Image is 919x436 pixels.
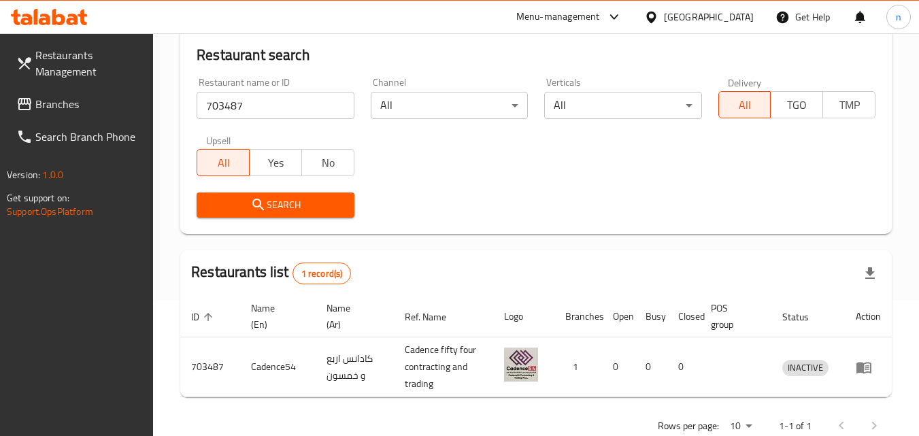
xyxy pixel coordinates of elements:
th: Logo [493,296,554,337]
a: Search Branch Phone [5,120,154,153]
input: Search for restaurant name or ID.. [197,92,354,119]
span: Name (Ar) [327,300,378,333]
a: Support.OpsPlatform [7,203,93,220]
div: All [544,92,701,119]
p: 1-1 of 1 [779,418,812,435]
span: Status [782,309,826,325]
button: Search [197,192,354,218]
td: 0 [635,337,667,397]
td: 703487 [180,337,240,397]
label: Delivery [728,78,762,87]
h2: Restaurants list [191,262,351,284]
button: TGO [770,91,823,118]
td: 0 [602,337,635,397]
div: Menu [856,359,881,375]
td: كادانس اربع و خمسون [316,337,394,397]
span: Get support on: [7,189,69,207]
th: Busy [635,296,667,337]
div: Total records count [293,263,352,284]
span: Name (En) [251,300,299,333]
span: Search [207,197,343,214]
span: n [896,10,901,24]
label: Upsell [206,135,231,145]
button: All [718,91,771,118]
div: Menu-management [516,9,600,25]
th: Action [845,296,892,337]
button: No [301,149,354,176]
span: 1.0.0 [42,166,63,184]
div: All [371,92,528,119]
span: Search Branch Phone [35,129,143,145]
h2: Restaurant search [197,45,875,65]
button: TMP [822,91,875,118]
table: enhanced table [180,296,892,397]
div: [GEOGRAPHIC_DATA] [664,10,754,24]
img: Cadence54 [504,348,538,382]
div: Export file [854,257,886,290]
span: All [724,95,766,115]
th: Open [602,296,635,337]
td: 0 [667,337,700,397]
a: Branches [5,88,154,120]
span: ID [191,309,217,325]
td: Cadence fifty four contracting and trading [394,337,493,397]
span: TGO [776,95,818,115]
span: INACTIVE [782,360,829,375]
span: Version: [7,166,40,184]
p: Rows per page: [658,418,719,435]
a: Restaurants Management [5,39,154,88]
span: Restaurants Management [35,47,143,80]
th: Branches [554,296,602,337]
span: Yes [255,153,297,173]
th: Closed [667,296,700,337]
span: 1 record(s) [293,267,351,280]
span: Ref. Name [405,309,464,325]
span: No [307,153,349,173]
button: Yes [249,149,302,176]
button: All [197,149,250,176]
span: POS group [711,300,755,333]
span: All [203,153,244,173]
td: 1 [554,337,602,397]
span: Branches [35,96,143,112]
span: TMP [829,95,870,115]
td: Cadence54 [240,337,316,397]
